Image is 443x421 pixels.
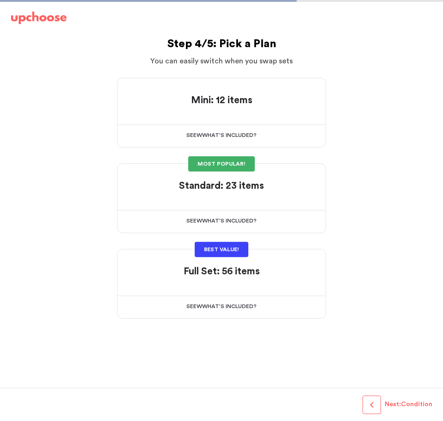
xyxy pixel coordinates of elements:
strong: Standard: 23 items [179,181,264,191]
span: Step 4/5: Pick a Plan [167,38,276,50]
span: ? [253,130,257,140]
span: w [197,130,202,140]
strong: Mini: 12 items [191,95,252,105]
span: w [197,302,202,311]
strong: Full Set: 56 items [184,266,260,276]
span: w [197,216,202,225]
span: See [186,130,197,140]
img: UpChoose [11,12,67,25]
span: W [202,216,208,225]
span: W [202,130,208,140]
span: Next: [385,401,432,409]
div: hat's included [117,125,326,147]
span: See [186,216,197,225]
button: Next:Condition [385,396,432,414]
div: hat's included [117,210,326,233]
div: MOST POPULAR! [188,156,255,172]
span: ? [253,302,257,311]
span: You can easily switch when you swap sets [150,57,293,65]
span: W [202,302,208,311]
span: See [186,302,197,311]
p: Condition [401,401,432,409]
div: BEST VALUE! [195,242,248,257]
div: hat's included [117,296,326,318]
a: UpChoose [11,12,67,29]
span: ? [253,216,257,225]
